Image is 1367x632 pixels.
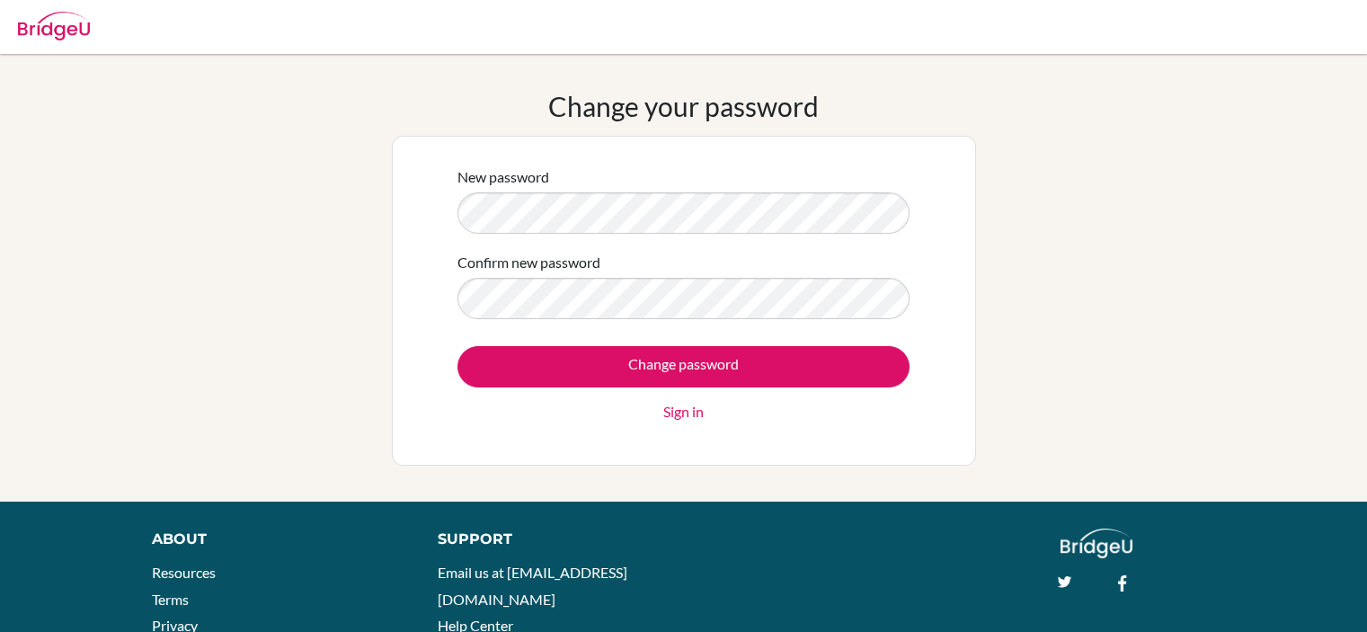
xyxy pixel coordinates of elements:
h1: Change your password [548,90,819,122]
div: About [152,529,397,550]
a: Terms [152,591,189,608]
label: New password [457,166,549,188]
a: Email us at [EMAIL_ADDRESS][DOMAIN_NAME] [438,564,627,608]
a: Sign in [663,401,704,423]
img: logo_white@2x-f4f0deed5e89b7ecb1c2cc34c3e3d731f90f0f143d5ea2071677605dd97b5244.png [1061,529,1133,558]
img: Bridge-U [18,12,90,40]
label: Confirm new password [457,252,600,273]
input: Change password [457,346,910,387]
div: Support [438,529,664,550]
a: Resources [152,564,216,581]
